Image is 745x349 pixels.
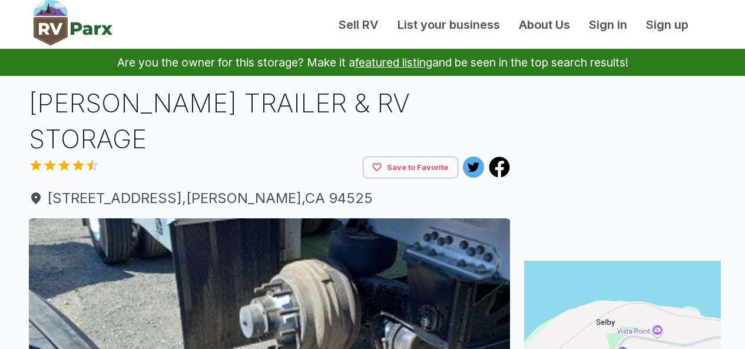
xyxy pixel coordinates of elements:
span: [STREET_ADDRESS] , [PERSON_NAME] , CA 94525 [29,188,511,209]
h1: [PERSON_NAME] TRAILER & RV STORAGE [29,85,511,157]
button: Save to Favorite [363,157,458,178]
a: Sign up [637,16,698,34]
a: Sign in [580,16,637,34]
a: Sell RV [329,16,388,34]
p: Are you the owner for this storage? Make it a and be seen in the top search results! [14,49,731,76]
a: List your business [388,16,509,34]
iframe: Advertisement [524,85,721,232]
a: About Us [509,16,580,34]
a: featured listing [355,55,432,69]
a: [STREET_ADDRESS],[PERSON_NAME],CA 94525 [29,188,511,209]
